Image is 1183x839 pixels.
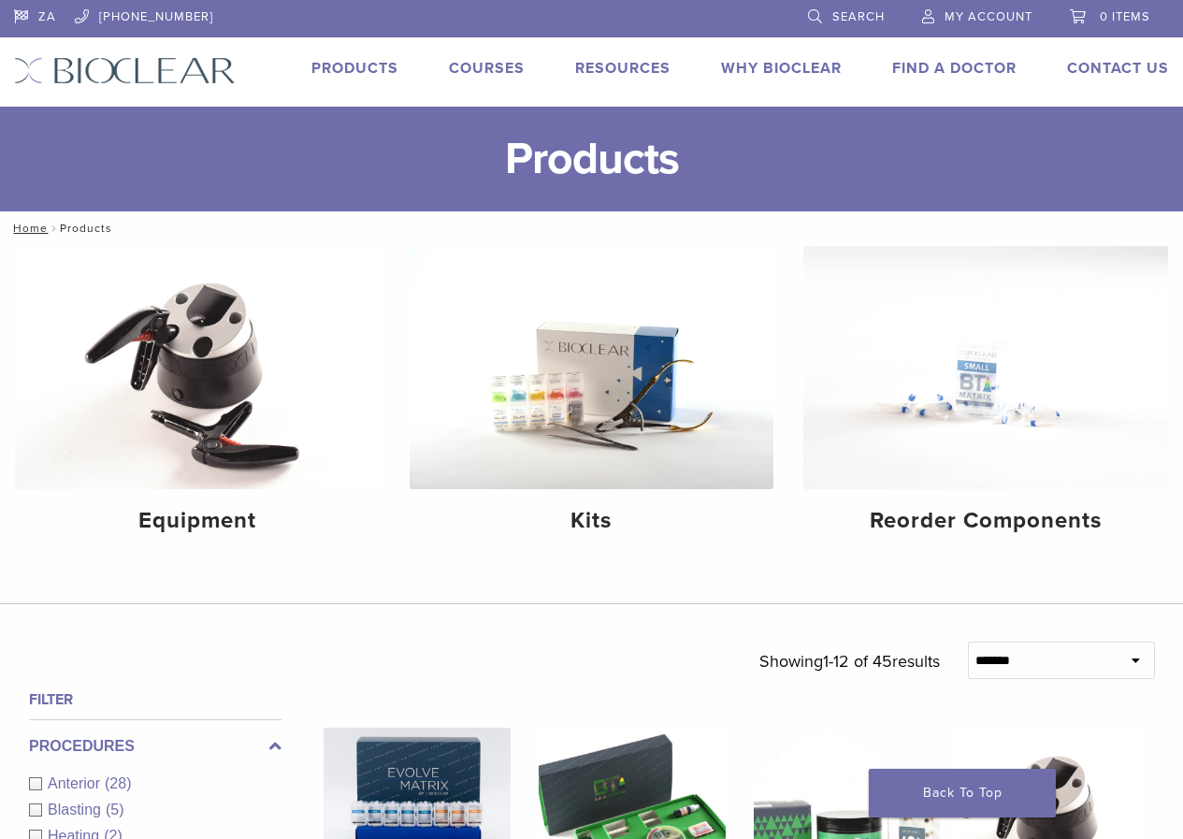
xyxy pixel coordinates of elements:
[818,504,1153,538] h4: Reorder Components
[14,57,236,84] img: Bioclear
[759,642,940,681] p: Showing results
[575,59,671,78] a: Resources
[410,246,774,489] img: Kits
[803,246,1168,550] a: Reorder Components
[106,802,124,817] span: (5)
[1067,59,1169,78] a: Contact Us
[48,224,60,233] span: /
[7,222,48,235] a: Home
[1100,9,1150,24] span: 0 items
[892,59,1017,78] a: Find A Doctor
[449,59,525,78] a: Courses
[48,802,106,817] span: Blasting
[29,688,281,711] h4: Filter
[48,775,105,791] span: Anterior
[105,775,131,791] span: (28)
[425,504,759,538] h4: Kits
[311,59,398,78] a: Products
[823,651,892,672] span: 1-12 of 45
[29,735,281,758] label: Procedures
[15,246,380,489] img: Equipment
[410,246,774,550] a: Kits
[803,246,1168,489] img: Reorder Components
[945,9,1032,24] span: My Account
[832,9,885,24] span: Search
[15,246,380,550] a: Equipment
[721,59,842,78] a: Why Bioclear
[869,769,1056,817] a: Back To Top
[30,504,365,538] h4: Equipment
